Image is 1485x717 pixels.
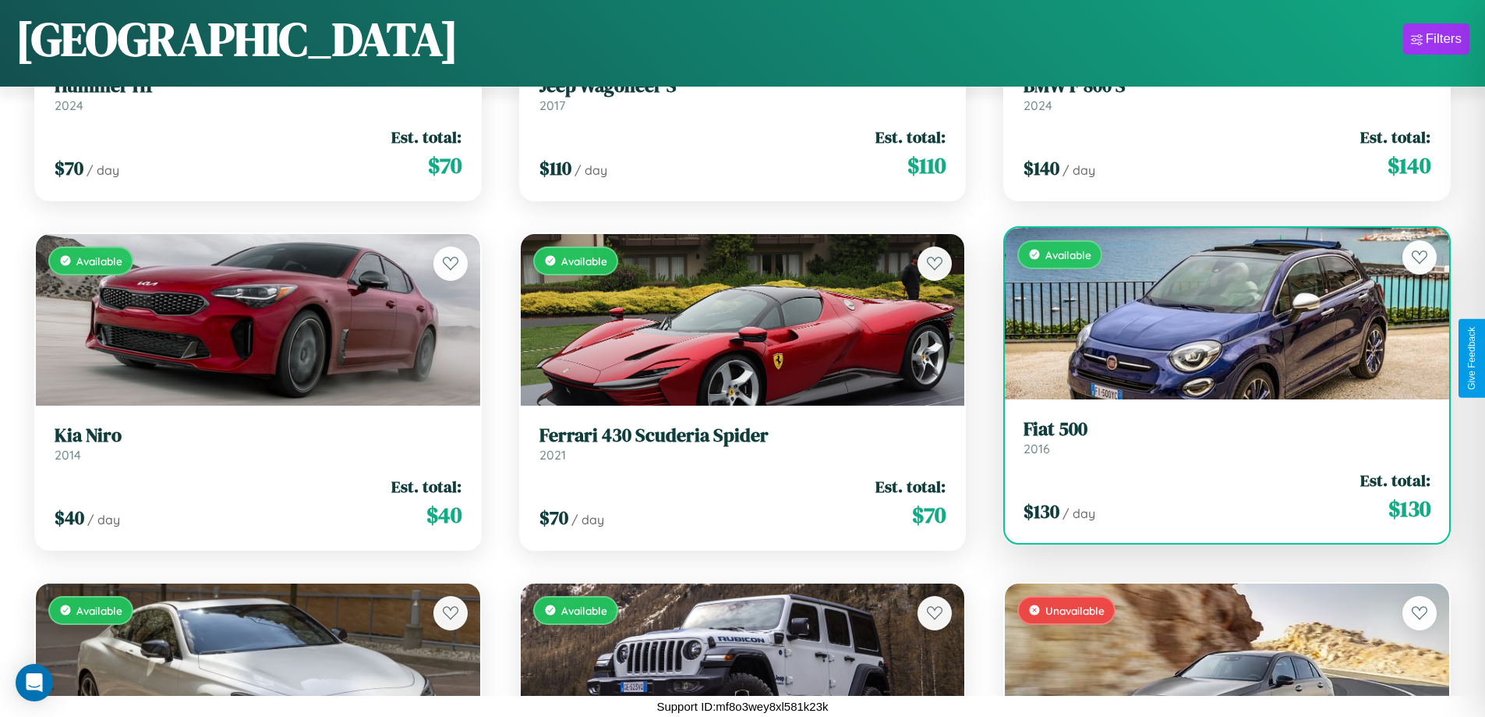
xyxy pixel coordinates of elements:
[55,75,461,98] h3: Hummer H1
[539,75,946,98] h3: Jeep Wagoneer S
[1045,248,1091,261] span: Available
[1360,469,1430,492] span: Est. total:
[656,696,828,717] p: Support ID: mf8o3wey8xl581k23k
[539,155,571,181] span: $ 110
[55,447,81,463] span: 2014
[16,664,53,701] div: Open Intercom Messenger
[539,98,565,113] span: 2017
[76,604,122,617] span: Available
[55,98,83,113] span: 2024
[561,604,607,617] span: Available
[1045,604,1105,617] span: Unavailable
[1388,150,1430,181] span: $ 140
[1024,98,1052,113] span: 2024
[55,424,461,463] a: Kia Niro2014
[1062,162,1095,178] span: / day
[1466,327,1477,390] div: Give Feedback
[539,424,946,463] a: Ferrari 430 Scuderia Spider2021
[391,126,461,148] span: Est. total:
[539,447,566,463] span: 2021
[87,512,120,527] span: / day
[1024,75,1430,113] a: BMW F 800 S2024
[561,254,607,268] span: Available
[875,475,946,498] span: Est. total:
[1024,499,1059,524] span: $ 130
[1024,155,1059,181] span: $ 140
[55,424,461,447] h3: Kia Niro
[1024,418,1430,441] h3: Fiat 500
[875,126,946,148] span: Est. total:
[907,150,946,181] span: $ 110
[1426,31,1462,47] div: Filters
[87,162,119,178] span: / day
[76,254,122,268] span: Available
[55,75,461,113] a: Hummer H12024
[55,155,83,181] span: $ 70
[428,150,461,181] span: $ 70
[1403,23,1469,55] button: Filters
[539,505,568,531] span: $ 70
[575,162,607,178] span: / day
[1360,126,1430,148] span: Est. total:
[539,424,946,447] h3: Ferrari 430 Scuderia Spider
[55,505,84,531] span: $ 40
[1388,493,1430,524] span: $ 130
[426,499,461,531] span: $ 40
[1024,75,1430,98] h3: BMW F 800 S
[912,499,946,531] span: $ 70
[571,512,604,527] span: / day
[539,75,946,113] a: Jeep Wagoneer S2017
[16,7,458,71] h1: [GEOGRAPHIC_DATA]
[1024,441,1050,456] span: 2016
[1024,418,1430,456] a: Fiat 5002016
[391,475,461,498] span: Est. total:
[1062,506,1095,521] span: / day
